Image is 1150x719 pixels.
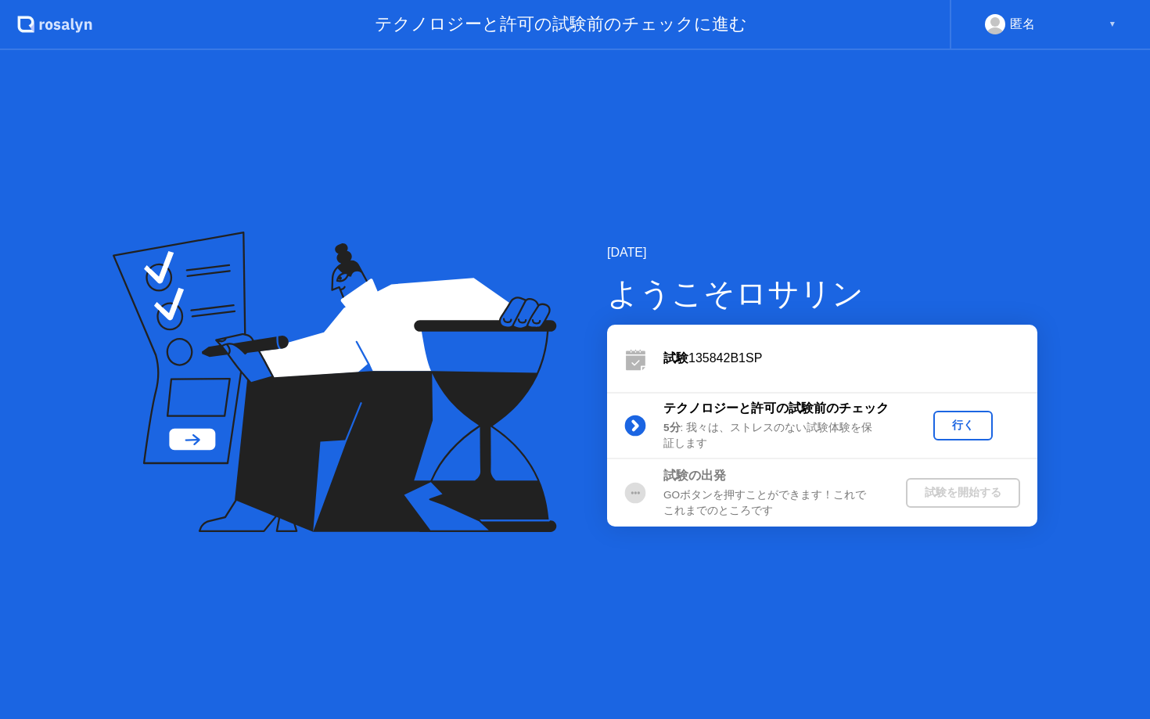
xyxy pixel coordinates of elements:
div: ようこそロサリン [607,270,1037,317]
b: 5分 [663,422,681,433]
b: テクノロジーと許可の試験前のチェック [663,401,889,415]
div: [DATE] [607,243,1037,262]
div: GOボタンを押すことができます！これでこれまでのところです [663,487,889,519]
div: ▼ [1109,14,1116,34]
div: 行く [940,418,986,433]
div: 135842B1SP [663,349,1037,368]
button: 試験を開始する [906,478,1020,508]
button: 行く [933,411,993,440]
div: 匿名 [1010,14,1035,34]
div: : 我々は、ストレスのない試験体験を保証します [663,420,889,452]
div: 試験を開始する [912,485,1014,500]
b: 試験 [663,351,688,365]
b: 試験の出発 [663,469,726,482]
